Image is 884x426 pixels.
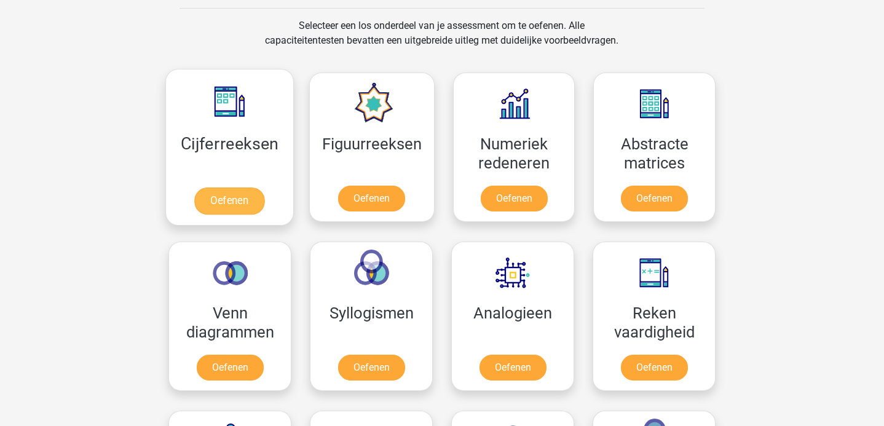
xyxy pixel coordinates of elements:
a: Oefenen [194,187,264,215]
a: Oefenen [481,186,548,211]
a: Oefenen [479,355,547,381]
a: Oefenen [338,186,405,211]
a: Oefenen [621,186,688,211]
div: Selecteer een los onderdeel van je assessment om te oefenen. Alle capaciteitentesten bevatten een... [253,18,630,63]
a: Oefenen [197,355,264,381]
a: Oefenen [621,355,688,381]
a: Oefenen [338,355,405,381]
